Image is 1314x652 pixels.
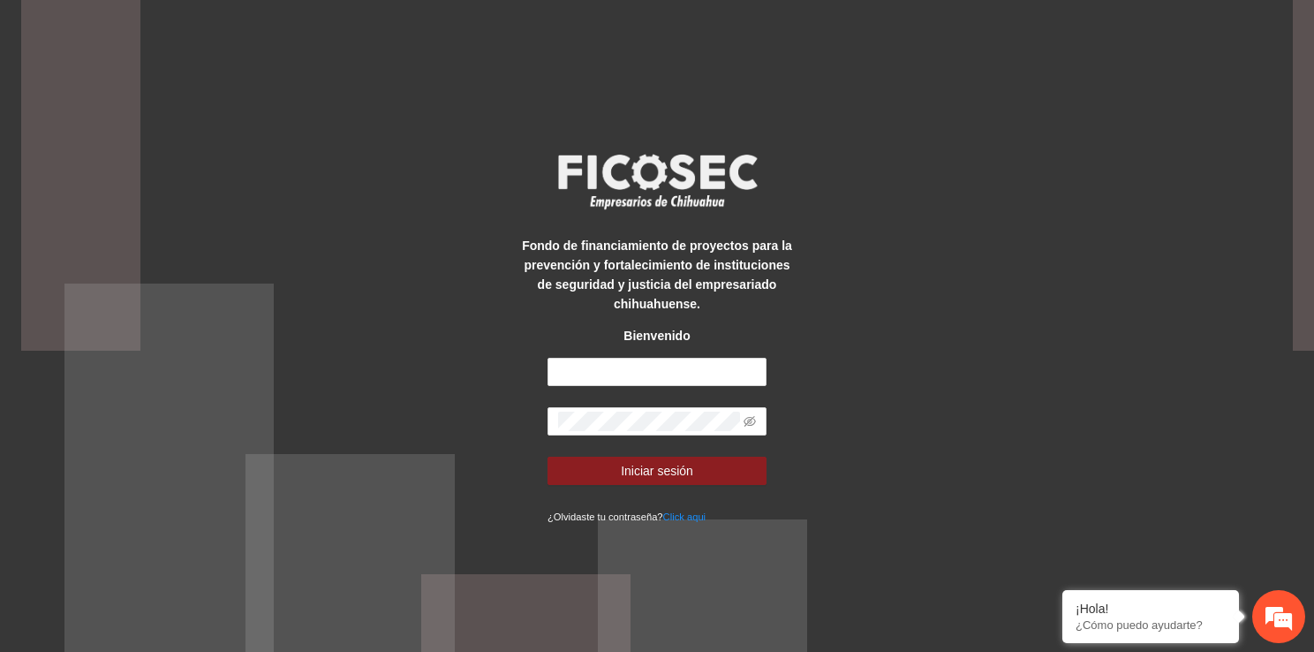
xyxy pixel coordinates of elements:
button: Iniciar sesión [547,457,766,485]
strong: Fondo de financiamiento de proyectos para la prevención y fortalecimiento de instituciones de seg... [522,239,792,311]
div: ¡Hola! [1076,602,1226,616]
span: eye-invisible [744,415,756,428]
small: ¿Olvidaste tu contraseña? [547,512,706,522]
a: Click aqui [663,512,706,522]
strong: Bienvenido [623,329,690,343]
img: logo [547,148,767,214]
span: Iniciar sesión [621,461,693,481]
p: ¿Cómo puedo ayudarte? [1076,618,1226,632]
